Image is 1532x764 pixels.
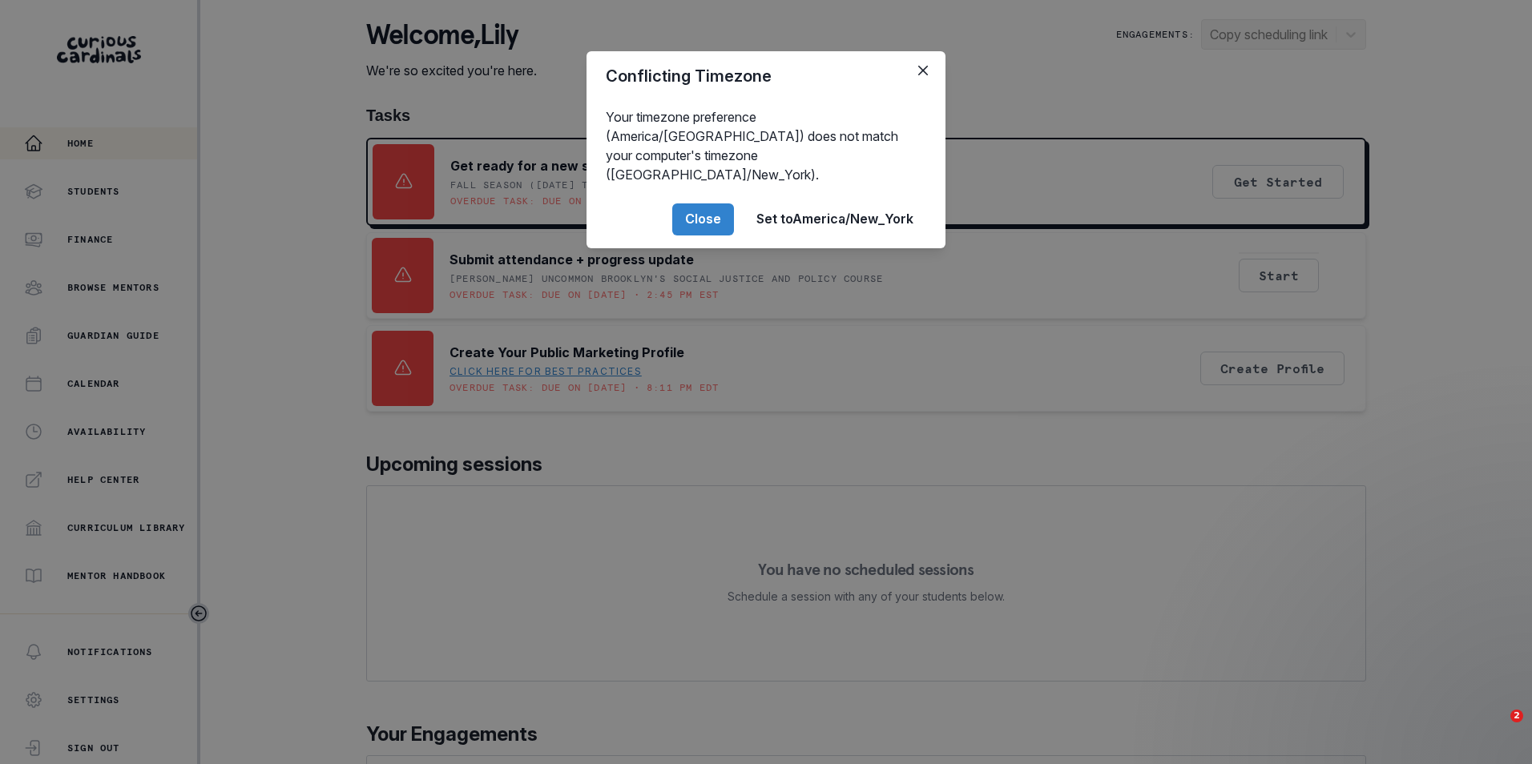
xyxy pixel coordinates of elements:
button: Close [672,203,734,235]
button: Set toAmerica/New_York [744,203,926,235]
header: Conflicting Timezone [587,51,945,101]
div: Your timezone preference (America/[GEOGRAPHIC_DATA]) does not match your computer's timezone ([GE... [587,101,945,191]
iframe: Intercom live chat [1478,710,1516,748]
span: 2 [1510,710,1523,722]
button: Close [910,58,936,83]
